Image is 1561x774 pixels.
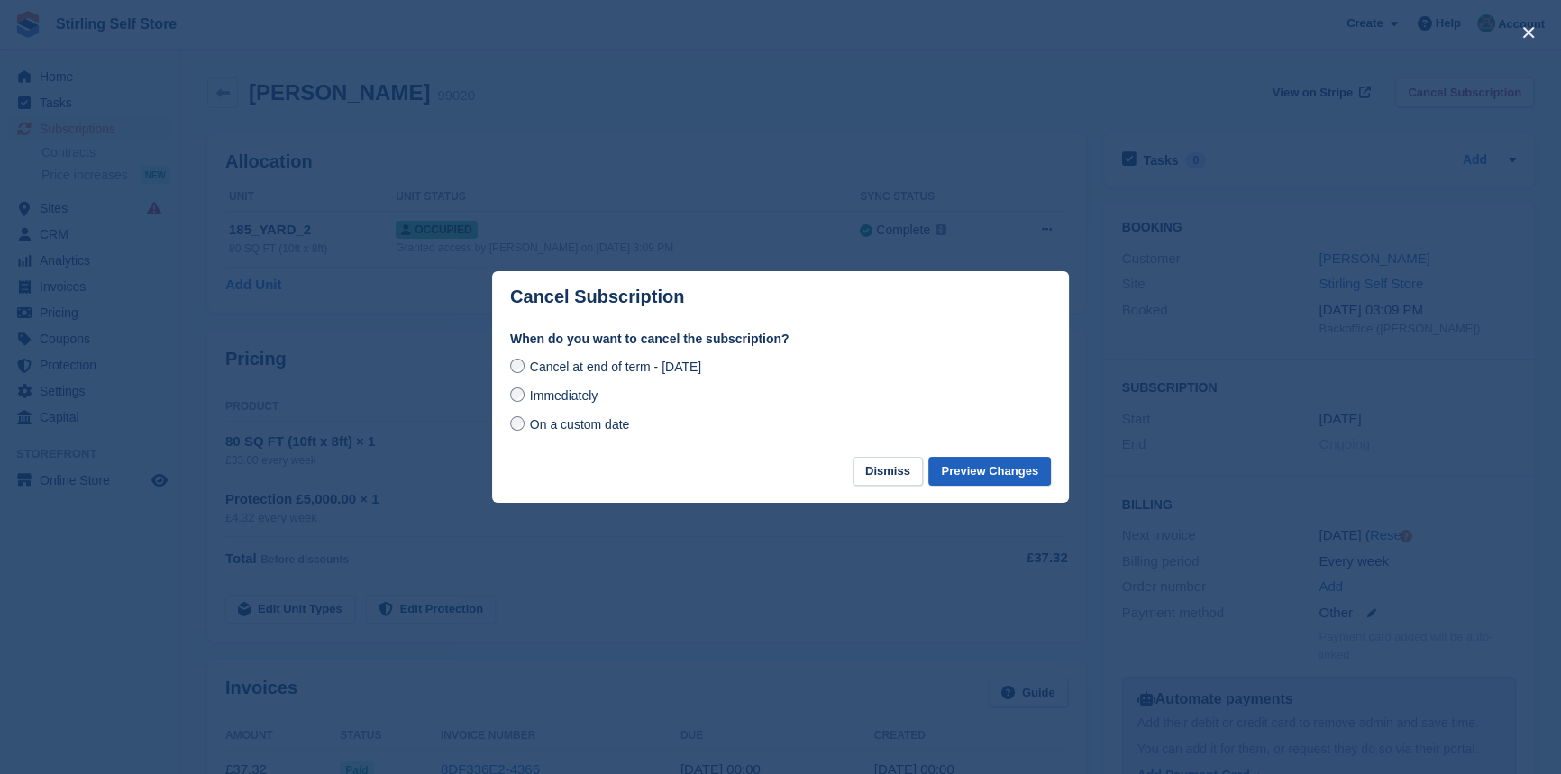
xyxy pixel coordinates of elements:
button: close [1514,18,1543,47]
button: Dismiss [853,457,923,487]
p: Cancel Subscription [510,287,684,307]
span: Cancel at end of term - [DATE] [530,360,701,374]
span: On a custom date [530,417,630,432]
button: Preview Changes [928,457,1051,487]
input: Cancel at end of term - [DATE] [510,359,525,373]
input: On a custom date [510,416,525,431]
input: Immediately [510,387,525,402]
label: When do you want to cancel the subscription? [510,330,1051,349]
span: Immediately [530,388,598,403]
